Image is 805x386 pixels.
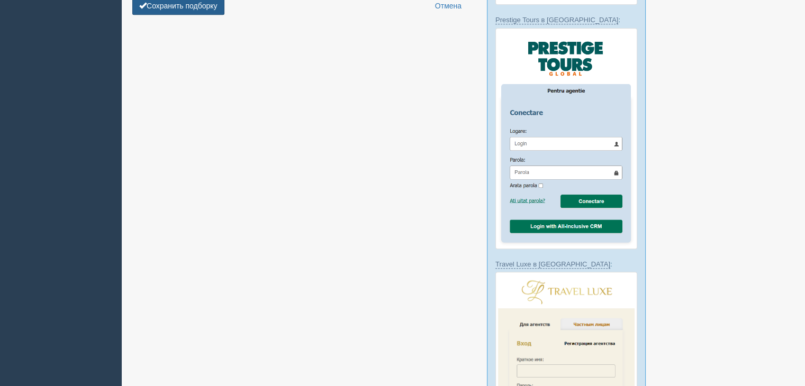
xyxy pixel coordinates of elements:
a: Prestige Tours в [GEOGRAPHIC_DATA] [495,16,618,24]
p: : [495,15,637,25]
a: Travel Luxe в [GEOGRAPHIC_DATA] [495,260,610,269]
img: prestige-tours-login-via-crm-for-travel-agents.png [495,28,637,249]
p: : [495,259,637,269]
